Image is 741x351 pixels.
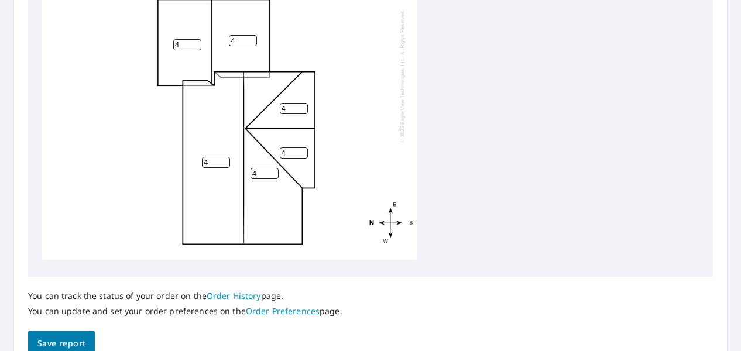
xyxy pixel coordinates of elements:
[28,291,342,301] p: You can track the status of your order on the page.
[246,305,320,316] a: Order Preferences
[207,290,261,301] a: Order History
[28,306,342,316] p: You can update and set your order preferences on the page.
[37,336,85,351] span: Save report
